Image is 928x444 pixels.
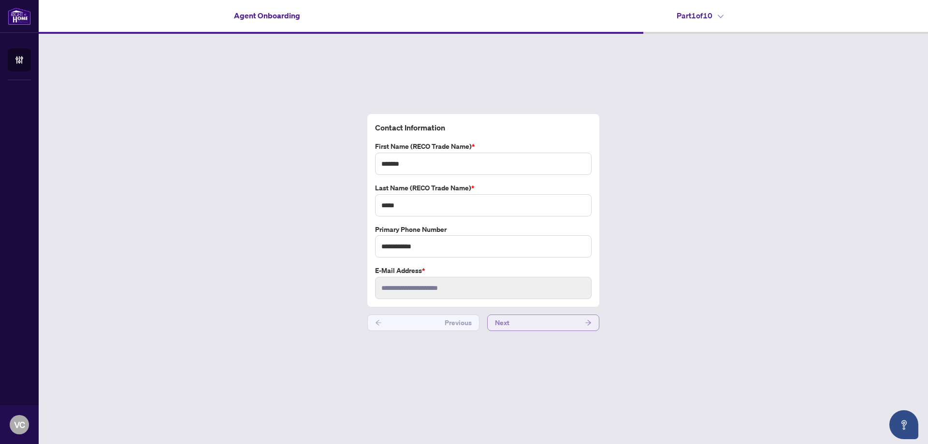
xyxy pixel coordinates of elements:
span: Next [495,315,509,330]
button: Previous [367,315,479,331]
label: Last Name (RECO Trade Name) [375,183,592,193]
label: E-mail Address [375,265,592,276]
h4: Agent Onboarding [234,10,300,21]
h4: Contact Information [375,122,592,133]
img: logo [8,7,31,25]
button: Open asap [889,410,918,439]
h4: Part 1 of 10 [677,10,724,21]
span: VC [14,418,25,431]
label: First Name (RECO Trade Name) [375,141,592,152]
button: Next [487,315,599,331]
span: arrow-right [585,319,592,326]
label: Primary Phone Number [375,224,592,235]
